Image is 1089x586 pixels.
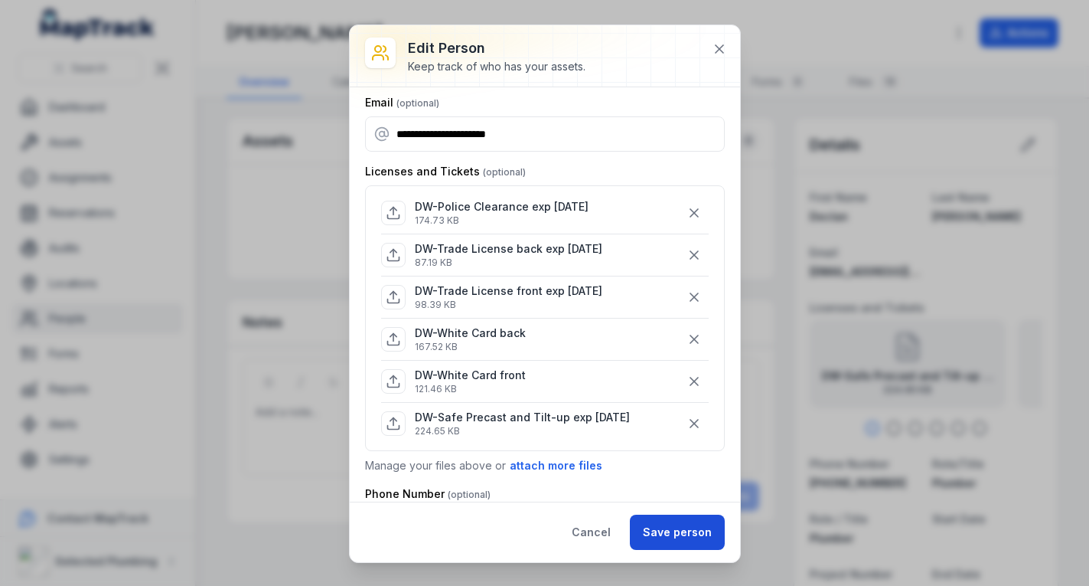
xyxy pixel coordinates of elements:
[365,457,725,474] p: Manage your files above or
[415,241,602,257] p: DW-Trade License back exp [DATE]
[415,199,589,214] p: DW-Police Clearance exp [DATE]
[365,486,491,502] label: Phone Number
[415,326,526,341] p: DW-White Card back
[415,257,602,269] p: 87.19 KB
[408,59,585,74] div: Keep track of who has your assets.
[415,410,630,425] p: DW-Safe Precast and Tilt-up exp [DATE]
[408,38,585,59] h3: Edit person
[365,95,439,110] label: Email
[630,515,725,550] button: Save person
[415,283,602,299] p: DW-Trade License front exp [DATE]
[415,214,589,227] p: 174.73 KB
[415,368,526,383] p: DW-White Card front
[415,383,526,395] p: 121.46 KB
[415,425,630,437] p: 224.65 KB
[509,457,603,474] button: attach more files
[415,299,602,311] p: 98.39 KB
[415,341,526,353] p: 167.52 KB
[559,515,624,550] button: Cancel
[365,164,526,179] label: Licenses and Tickets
